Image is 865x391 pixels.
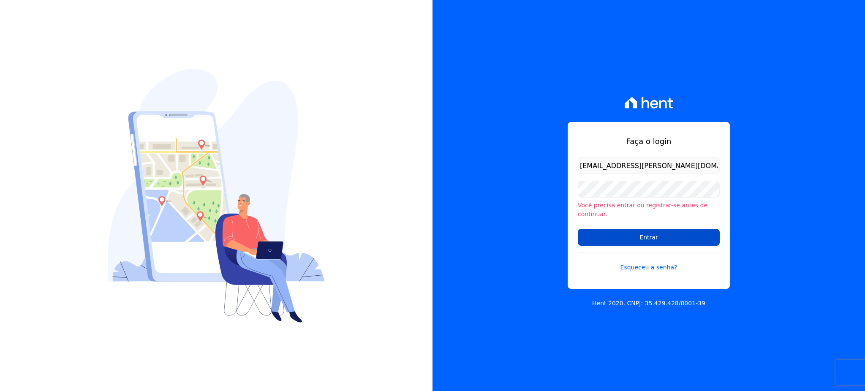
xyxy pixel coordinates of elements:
input: Entrar [578,229,720,246]
h1: Faça o login [578,136,720,147]
a: Esqueceu a senha? [578,253,720,272]
input: Email [578,157,720,174]
li: Você precisa entrar ou registrar-se antes de continuar. [578,201,720,219]
img: Login [108,69,325,323]
p: Hent 2020. CNPJ: 35.429.428/0001-39 [592,299,705,308]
